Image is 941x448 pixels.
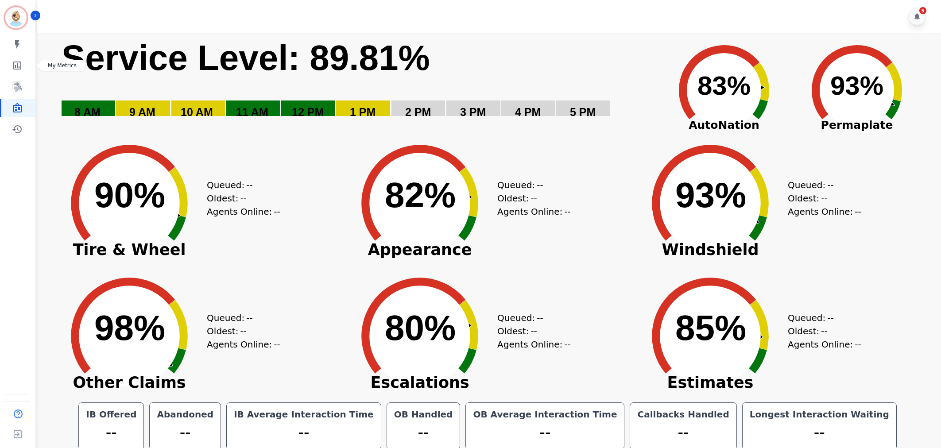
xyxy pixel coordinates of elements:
[385,175,456,215] text: 82%
[855,205,861,218] span: --
[497,178,564,192] div: Queued:
[207,338,282,351] div: Agents Online:
[697,71,751,100] text: 83%
[84,421,138,444] div: --
[788,324,854,338] div: Oldest:
[207,205,282,218] div: Agents Online:
[240,324,246,338] span: --
[515,106,541,118] text: 4 PM
[788,311,854,324] div: Queued:
[635,421,731,444] div: --
[821,324,827,338] span: --
[94,308,165,348] text: 98%
[570,106,596,118] text: 5 PM
[788,192,854,205] div: Oldest:
[748,408,891,421] div: Longest Interaction Waiting
[246,178,252,192] span: --
[827,311,833,324] span: --
[460,106,486,118] text: 3 PM
[246,311,252,324] span: --
[240,192,246,205] span: --
[392,421,455,444] div: --
[236,106,268,118] text: 11 AM
[633,245,788,254] span: Windshield
[62,38,430,77] text: Service Level: 89.81%
[274,338,280,351] span: --
[207,324,273,338] div: Oldest:
[471,421,619,444] div: --
[855,338,861,351] span: --
[84,408,138,421] div: IB Offered
[350,106,376,118] text: 1 PM
[385,308,456,348] text: 80%
[292,106,324,118] text: 12 PM
[155,421,215,444] div: --
[788,205,863,218] div: Agents Online:
[274,205,280,218] span: --
[392,408,455,421] div: OB Handled
[748,421,891,444] div: --
[129,106,155,118] text: 9 AM
[537,178,543,192] span: --
[342,378,497,387] span: Escalations
[52,245,207,254] span: Tire & Wheel
[497,205,573,218] div: Agents Online:
[207,178,273,192] div: Queued:
[232,421,376,444] div: --
[675,175,746,215] text: 93%
[497,311,564,324] div: Queued:
[537,311,543,324] span: --
[5,7,27,28] img: Bordered avatar
[497,192,564,205] div: Oldest:
[74,106,101,118] text: 8 AM
[821,192,827,205] span: --
[830,71,883,100] text: 93%
[52,378,207,387] span: Other Claims
[61,36,656,131] svg: Service Level: 0%
[564,338,570,351] span: --
[531,192,537,205] span: --
[658,117,790,134] span: AutoNation
[788,338,863,351] div: Agents Online:
[155,408,215,421] div: Abandoned
[633,378,788,387] span: Estimates
[405,106,431,118] text: 2 PM
[232,408,376,421] div: IB Average Interaction Time
[827,178,833,192] span: --
[564,205,570,218] span: --
[790,117,923,134] span: Permaplate
[635,408,731,421] div: Callbacks Handled
[207,311,273,324] div: Queued:
[919,7,926,14] div: 5
[181,106,213,118] text: 10 AM
[497,324,564,338] div: Oldest:
[207,192,273,205] div: Oldest:
[675,308,746,348] text: 85%
[531,324,537,338] span: --
[94,175,165,215] text: 90%
[342,245,497,254] span: Appearance
[497,338,573,351] div: Agents Online:
[471,408,619,421] div: OB Average Interaction Time
[788,178,854,192] div: Queued:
